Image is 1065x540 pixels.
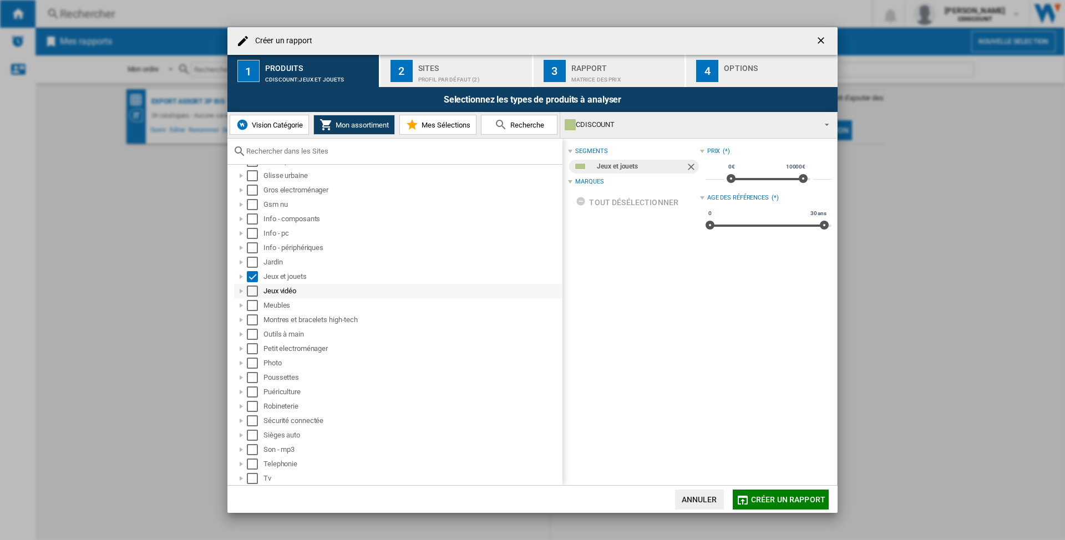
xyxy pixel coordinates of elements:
div: Son - mp3 [263,444,561,455]
md-checkbox: Select [247,459,263,470]
md-checkbox: Select [247,257,263,268]
div: tout désélectionner [576,192,678,212]
ng-md-icon: Retirer [686,161,699,175]
button: 1 Produits CDISCOUNT:Jeux et jouets [227,55,380,87]
ng-md-icon: getI18NText('BUTTONS.CLOSE_DIALOG') [815,35,829,48]
span: 0 [707,209,713,218]
md-checkbox: Select [247,358,263,369]
div: Photo [263,358,561,369]
button: 2 Sites Profil par défaut (2) [381,55,533,87]
button: 4 Options [686,55,838,87]
button: Annuler [675,490,724,510]
md-checkbox: Select [247,343,263,354]
button: Vision Catégorie [230,115,309,135]
div: Meubles [263,300,561,311]
div: Prix [707,147,721,156]
span: Mon assortiment [333,121,389,129]
div: Selectionnez les types de produits à analyser [227,87,838,112]
md-checkbox: Select [247,329,263,340]
div: Marques [575,177,603,186]
div: Sites [418,59,528,71]
md-checkbox: Select [247,170,263,181]
md-checkbox: Select [247,372,263,383]
md-checkbox: Select [247,314,263,325]
button: 3 Rapport Matrice des prix [534,55,686,87]
div: 4 [696,60,718,82]
div: Info - périphériques [263,242,561,253]
div: Robineterie [263,401,561,412]
span: Vision Catégorie [249,121,303,129]
button: Mon assortiment [313,115,395,135]
div: 2 [390,60,413,82]
div: Produits [265,59,374,71]
div: Petit electroménager [263,343,561,354]
div: segments [575,147,607,156]
div: Jeux et jouets [263,271,561,282]
div: Jeux et jouets [597,160,685,174]
md-checkbox: Select [247,473,263,484]
md-checkbox: Select [247,444,263,455]
div: 1 [237,60,260,82]
div: Info - composants [263,213,561,225]
h4: Créer un rapport [250,35,313,47]
div: Outils à main [263,329,561,340]
button: Créer un rapport [733,490,829,510]
img: wiser-icon-blue.png [236,118,249,131]
md-checkbox: Select [247,213,263,225]
md-checkbox: Select [247,185,263,196]
div: 3 [544,60,566,82]
div: CDISCOUNT:Jeux et jouets [265,71,374,83]
md-checkbox: Select [247,271,263,282]
div: Matrice des prix [571,71,681,83]
div: Sécurité connectée [263,415,561,426]
md-checkbox: Select [247,199,263,210]
div: CDISCOUNT [565,117,815,133]
div: Sièges auto [263,430,561,441]
div: Montres et bracelets high-tech [263,314,561,325]
md-checkbox: Select [247,386,263,398]
div: Puériculture [263,386,561,398]
md-checkbox: Select [247,430,263,441]
span: Mes Sélections [419,121,470,129]
div: Options [724,59,833,71]
div: Gros electroménager [263,185,561,196]
md-checkbox: Select [247,415,263,426]
div: Info - pc [263,228,561,239]
input: Rechercher dans les Sites [246,147,557,155]
span: 30 ans [809,209,828,218]
div: Profil par défaut (2) [418,71,528,83]
span: 10000€ [784,162,807,171]
div: Poussettes [263,372,561,383]
button: tout désélectionner [572,192,682,212]
md-checkbox: Select [247,242,263,253]
button: Recherche [481,115,557,135]
div: Telephonie [263,459,561,470]
span: 0€ [727,162,737,171]
div: Glisse urbaine [263,170,561,181]
div: Gsm nu [263,199,561,210]
span: Créer un rapport [751,495,825,504]
button: Mes Sélections [399,115,476,135]
div: Jardin [263,257,561,268]
div: Age des références [707,193,769,202]
div: Rapport [571,59,681,71]
md-checkbox: Select [247,300,263,311]
md-checkbox: Select [247,401,263,412]
md-checkbox: Select [247,286,263,297]
div: Jeux vidéo [263,286,561,297]
md-checkbox: Select [247,228,263,239]
span: Recherche [508,121,544,129]
button: getI18NText('BUTTONS.CLOSE_DIALOG') [811,30,833,52]
div: Tv [263,473,561,484]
